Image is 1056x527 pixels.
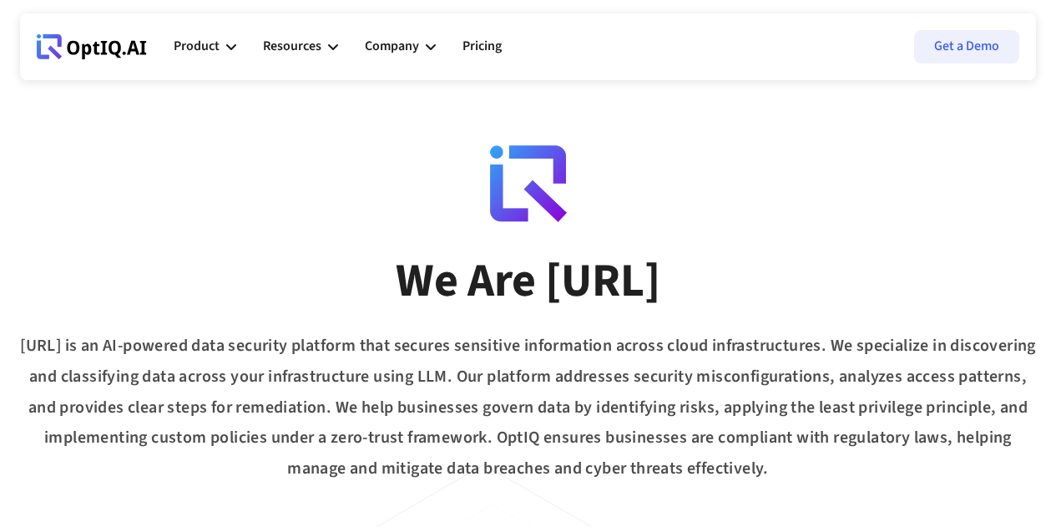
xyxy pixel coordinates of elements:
div: Company [365,35,419,58]
div: Product [174,35,220,58]
a: Get a Demo [914,30,1019,63]
div: [URL] is an AI-powered data security platform that secures sensitive information across cloud inf... [20,331,1036,484]
a: Pricing [462,22,502,72]
a: Webflow Homepage [37,22,147,72]
div: Webflow Homepage [37,58,38,59]
div: Resources [263,35,321,58]
div: We Are [URL] [396,252,660,311]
